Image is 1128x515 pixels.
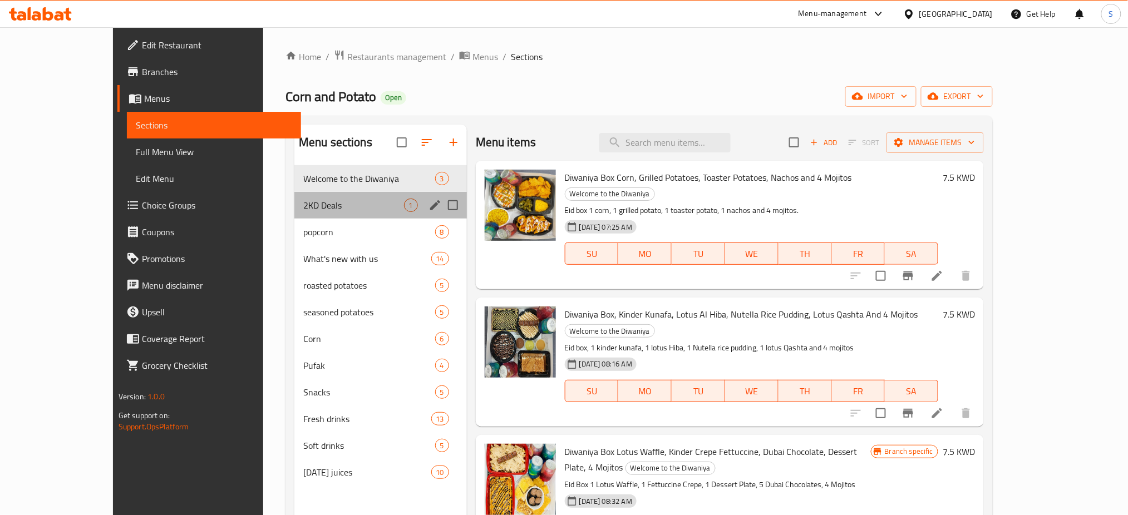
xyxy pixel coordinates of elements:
button: delete [953,263,979,289]
span: Menu disclaimer [142,279,293,292]
span: 6 [436,334,449,344]
button: TU [672,380,725,402]
span: SA [889,246,934,262]
span: WE [730,246,774,262]
span: SU [570,383,614,399]
button: Add section [440,129,467,156]
span: 14 [432,254,449,264]
img: Diwaniya Box, Kinder Kunafa, Lotus Al Hiba, Nutella Rice Pudding, Lotus Qashta And 4 Mojitos [485,306,556,378]
div: [DATE] juices10 [294,459,467,486]
div: 2KD Deals [303,199,404,212]
div: What's new with us [303,252,431,265]
span: Select to update [869,264,893,288]
span: Open [381,93,406,102]
a: Grocery Checklist [117,352,302,379]
div: Welcome to the Diwaniya3 [294,165,467,192]
button: SU [565,380,619,402]
span: TU [676,246,721,262]
button: export [921,86,993,107]
button: Manage items [886,132,984,153]
span: Menus [144,92,293,105]
nav: breadcrumb [285,49,993,64]
button: TU [672,242,725,265]
input: search [599,133,731,152]
button: MO [618,242,672,265]
div: seasoned potatoes [303,305,435,319]
span: Sections [511,50,543,63]
span: Diwaniya Box Corn, Grilled Potatoes, Toaster Potatoes, Nachos and 4 Mojitos [565,169,852,186]
button: WE [725,242,779,265]
span: Edit Restaurant [142,38,293,52]
span: TH [783,383,827,399]
a: Edit menu item [930,269,944,283]
span: SU [570,246,614,262]
span: 5 [436,280,449,291]
li: / [451,50,455,63]
div: Soft drinks5 [294,432,467,459]
a: Coverage Report [117,325,302,352]
div: items [435,332,449,345]
div: items [435,172,449,185]
span: Fresh drinks [303,412,431,425]
button: SU [565,242,619,265]
div: popcorn [303,225,435,239]
span: [DATE] juices [303,466,431,479]
h2: Menu sections [299,134,372,151]
span: Add item [806,134,841,151]
span: Version: [119,389,146,404]
button: FR [832,242,885,265]
div: Welcome to the Diwaniya [565,324,655,338]
nav: Menu sections [294,161,467,490]
img: Diwaniya Box Corn, Grilled Potatoes, Toaster Potatoes, Nachos and 4 Mojitos [485,170,556,241]
a: Edit Restaurant [117,32,302,58]
div: [GEOGRAPHIC_DATA] [919,8,993,20]
span: Select section first [841,134,886,151]
span: Diwaniya Box Lotus Waffle, Kinder Crepe Fettuccine, Dubai Chocolate, Dessert Plate, 4 Mojitos [565,443,858,476]
div: Welcome to the Diwaniya [565,187,655,201]
div: items [431,252,449,265]
button: edit [427,197,444,214]
div: Pufak [303,359,435,372]
div: Ramadan juices [303,466,431,479]
div: popcorn8 [294,219,467,245]
span: Coverage Report [142,332,293,345]
div: items [431,466,449,479]
button: Add [806,134,841,151]
span: Soft drinks [303,439,435,452]
div: items [435,439,449,452]
span: Welcome to the Diwaniya [565,325,654,338]
span: MO [623,246,667,262]
a: Menus [117,85,302,112]
span: export [930,90,984,103]
span: Select section [782,131,806,154]
span: Diwaniya Box, Kinder Kunafa, Lotus Al Hiba, Nutella Rice Pudding, Lotus Qashta And 4 Mojitos [565,306,918,323]
div: Snacks [303,385,435,399]
div: items [435,279,449,292]
div: items [435,359,449,372]
span: Full Menu View [136,145,293,159]
div: seasoned potatoes5 [294,299,467,325]
span: roasted potatoes [303,279,435,292]
span: [DATE] 07:25 AM [575,222,637,232]
span: 5 [436,307,449,318]
li: / [326,50,329,63]
a: Menus [459,49,498,64]
a: Support.OpsPlatform [119,419,189,434]
span: 5 [436,387,449,398]
span: TU [676,383,721,399]
a: Menu disclaimer [117,272,302,299]
p: Eid box 1 corn, 1 grilled potato, 1 toaster potato, 1 nachos and 4 mojitos. [565,204,938,217]
span: Welcome to the Diwaniya [626,462,715,474]
h2: Menu items [476,134,536,151]
span: WE [730,383,774,399]
span: Welcome to the Diwaniya [303,172,435,185]
button: TH [779,242,832,265]
p: Eid box, 1 kinder kunafa, 1 lotus Hiba, 1 Nutella rice pudding, 1 lotus Qashta and 4 mojitos [565,341,938,355]
div: Open [381,91,406,105]
span: 10 [432,467,449,478]
span: 4 [436,360,449,371]
span: Welcome to the Diwaniya [565,187,654,200]
span: Upsell [142,305,293,319]
span: Grocery Checklist [142,359,293,372]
